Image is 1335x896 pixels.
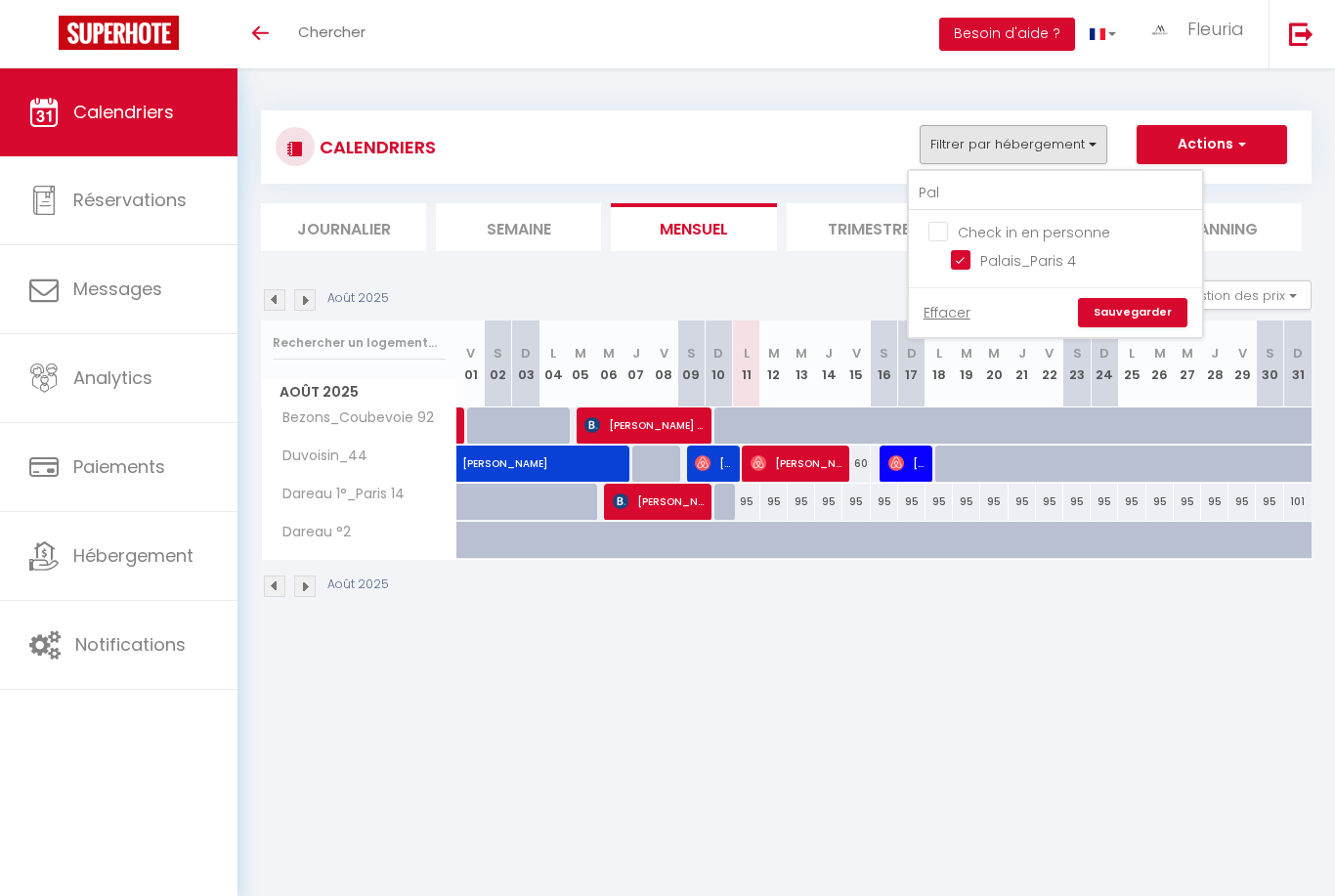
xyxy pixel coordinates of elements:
[1145,20,1175,39] img: ...
[939,18,1075,51] button: Besoin d'aide ?
[907,169,1204,339] div: Filtrer par hébergement
[16,8,74,66] button: Open LiveChat chat widget
[1289,21,1313,46] img: logout
[1187,17,1244,41] span: Fleuria
[59,16,179,50] img: Super Booking
[909,176,1202,211] input: Rechercher un logement...
[924,302,970,323] a: Effacer
[298,21,366,42] span: Chercher
[1078,298,1187,327] a: Sauvegarder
